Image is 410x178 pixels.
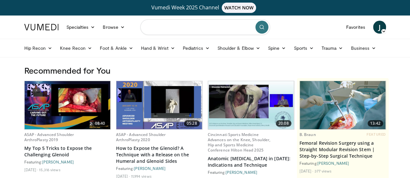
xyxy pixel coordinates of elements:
div: Featuring: [208,170,294,175]
a: How to Expose the Glenoid? A Technique with a Release on the Humeral and Glenoid Sides [116,145,203,164]
a: 08:40 [25,81,111,129]
img: VuMedi Logo [24,24,59,30]
a: Business [347,42,380,55]
a: Hip Recon [20,42,56,55]
div: Featuring: [116,166,203,171]
a: Specialties [63,21,99,34]
span: FEATURED [367,132,386,137]
a: Hand & Wrist [137,42,179,55]
a: Femoral Revision Surgery using a Straight Modular Revision Stem | Step-by-Step Surgical Technique [299,140,386,159]
input: Search topics, interventions [140,19,270,35]
li: 15,316 views [39,167,60,172]
span: WATCH NOW [222,3,256,13]
a: Shoulder & Elbow [214,42,264,55]
a: [PERSON_NAME] [42,160,74,164]
a: Anatomic [MEDICAL_DATA] in [DATE]: Indications and Technique [208,155,294,168]
a: Pediatrics [179,42,214,55]
a: Spine [264,42,290,55]
li: [DATE] [299,168,313,173]
a: Vumedi Week 2025 ChannelWATCH NOW [25,3,385,13]
li: 377 views [314,168,332,173]
span: 13:42 [368,120,383,127]
a: Sports [290,42,318,55]
a: Browse [99,21,129,34]
a: [PERSON_NAME] [317,161,349,165]
a: J [373,21,386,34]
a: Foot & Ankle [96,42,137,55]
a: 20:08 [208,81,294,129]
li: [DATE] [24,167,38,172]
span: 20:08 [276,120,291,127]
img: 4275ad52-8fa6-4779-9598-00e5d5b95857.620x360_q85_upscale.jpg [300,81,386,129]
img: 56a87972-5145-49b8-a6bd-8880e961a6a7.620x360_q85_upscale.jpg [116,81,202,129]
a: My Top 5 Tricks to Expose the Challenging Glenoid [24,145,111,158]
a: Trauma [318,42,347,55]
div: Featuring: [299,161,386,166]
a: [PERSON_NAME] [226,170,257,174]
a: [PERSON_NAME] [134,166,166,171]
div: Featuring: [24,159,111,164]
a: B. Braun [299,132,316,137]
a: Cincinnati Sports Medicine Advances on the Knee, Shoulder, Hip and Sports Medicine Conference Hil... [208,132,271,153]
h3: Recommended for You [24,65,386,76]
a: ASAP - Advanced Shoulder ArthroPlasty 2019 [24,132,74,142]
img: c378f7be-860e-4c10-8c6a-76808544c5ac.620x360_q85_upscale.jpg [208,81,294,129]
a: 05:28 [116,81,202,129]
a: ASAP - Advanced Shoulder ArthroPlasty 2020 [116,132,166,142]
a: Knee Recon [56,42,96,55]
a: Favorites [342,21,369,34]
img: b61a968a-1fa8-450f-8774-24c9f99181bb.620x360_q85_upscale.jpg [25,81,111,129]
span: 05:28 [184,120,200,127]
a: 13:42 [300,81,386,129]
span: 08:40 [92,120,108,127]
